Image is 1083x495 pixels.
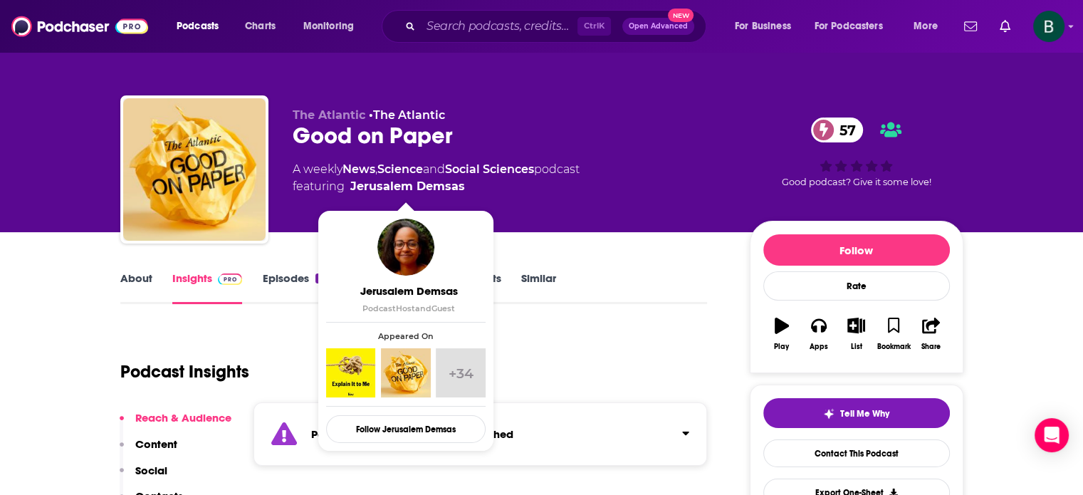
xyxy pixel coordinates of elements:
div: A weekly podcast [293,161,580,195]
button: Share [912,308,949,360]
span: For Business [735,16,791,36]
span: Tell Me Why [840,408,889,420]
span: featuring [293,178,580,195]
span: Ctrl K [577,17,611,36]
img: Jerusalem Demsas [377,219,434,276]
a: Similar [521,271,556,304]
span: For Podcasters [815,16,883,36]
div: Search podcasts, credits, & more... [395,10,720,43]
span: • [369,108,445,122]
button: Bookmark [875,308,912,360]
span: Jerusalem Demsas [329,284,488,298]
span: , [375,162,377,176]
p: Content [135,437,177,451]
button: Open AdvancedNew [622,18,694,35]
div: Open Intercom Messenger [1035,418,1069,452]
button: Follow [763,234,950,266]
span: Monitoring [303,16,354,36]
div: Apps [810,343,828,351]
img: Podchaser - Follow, Share and Rate Podcasts [11,13,148,40]
button: Social [120,464,167,490]
a: Episodes51 [262,271,327,304]
button: Apps [800,308,837,360]
a: About [120,271,152,304]
a: 57 [811,118,863,142]
a: Show notifications dropdown [994,14,1016,38]
div: List [851,343,862,351]
a: The Atlantic [373,108,445,122]
div: Play [774,343,789,351]
button: Show profile menu [1033,11,1064,42]
a: Science [377,162,423,176]
button: Play [763,308,800,360]
img: User Profile [1033,11,1064,42]
span: and [423,162,445,176]
a: Jerusalem Demsas [350,178,465,195]
p: Social [135,464,167,477]
div: Share [921,343,941,351]
button: open menu [167,15,237,38]
img: Podchaser Pro [218,273,243,285]
span: New [668,9,694,22]
div: Bookmark [877,343,910,351]
div: Rate [763,271,950,301]
button: open menu [293,15,372,38]
h1: Podcast Insights [120,361,249,382]
button: open menu [904,15,956,38]
div: 51 [315,273,327,283]
span: Podcasts [177,16,219,36]
a: News [342,162,375,176]
span: Logged in as betsy46033 [1033,11,1064,42]
img: Explain It to Me [326,348,375,397]
a: Charts [236,15,284,38]
button: open menu [725,15,809,38]
a: Jerusalem DemsasPodcastHostandGuest [329,284,488,313]
span: More [914,16,938,36]
button: open menu [805,15,904,38]
button: tell me why sparkleTell Me Why [763,398,950,428]
img: Good on Paper [381,348,430,397]
section: Click to expand status details [253,402,708,466]
button: Follow Jerusalem Demsas [326,415,486,443]
input: Search podcasts, credits, & more... [421,15,577,38]
span: The Atlantic [293,108,365,122]
button: Reach & Audience [120,411,231,437]
span: Good podcast? Give it some love! [782,177,931,187]
a: Social Sciences [445,162,534,176]
p: Reach & Audience [135,411,231,424]
img: tell me why sparkle [823,408,835,420]
a: Show notifications dropdown [958,14,983,38]
span: Appeared On [326,331,486,341]
span: Charts [245,16,276,36]
a: InsightsPodchaser Pro [172,271,243,304]
div: 57Good podcast? Give it some love! [750,108,963,197]
a: +34 [436,348,485,397]
strong: Podcast may be on a hiatus or finished [311,427,513,441]
img: Good on Paper [123,98,266,241]
button: Content [120,437,177,464]
span: and [415,303,431,313]
a: Contact This Podcast [763,439,950,467]
span: Open Advanced [629,23,688,30]
span: 57 [825,118,863,142]
button: List [837,308,874,360]
span: Podcast Host Guest [362,303,455,313]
